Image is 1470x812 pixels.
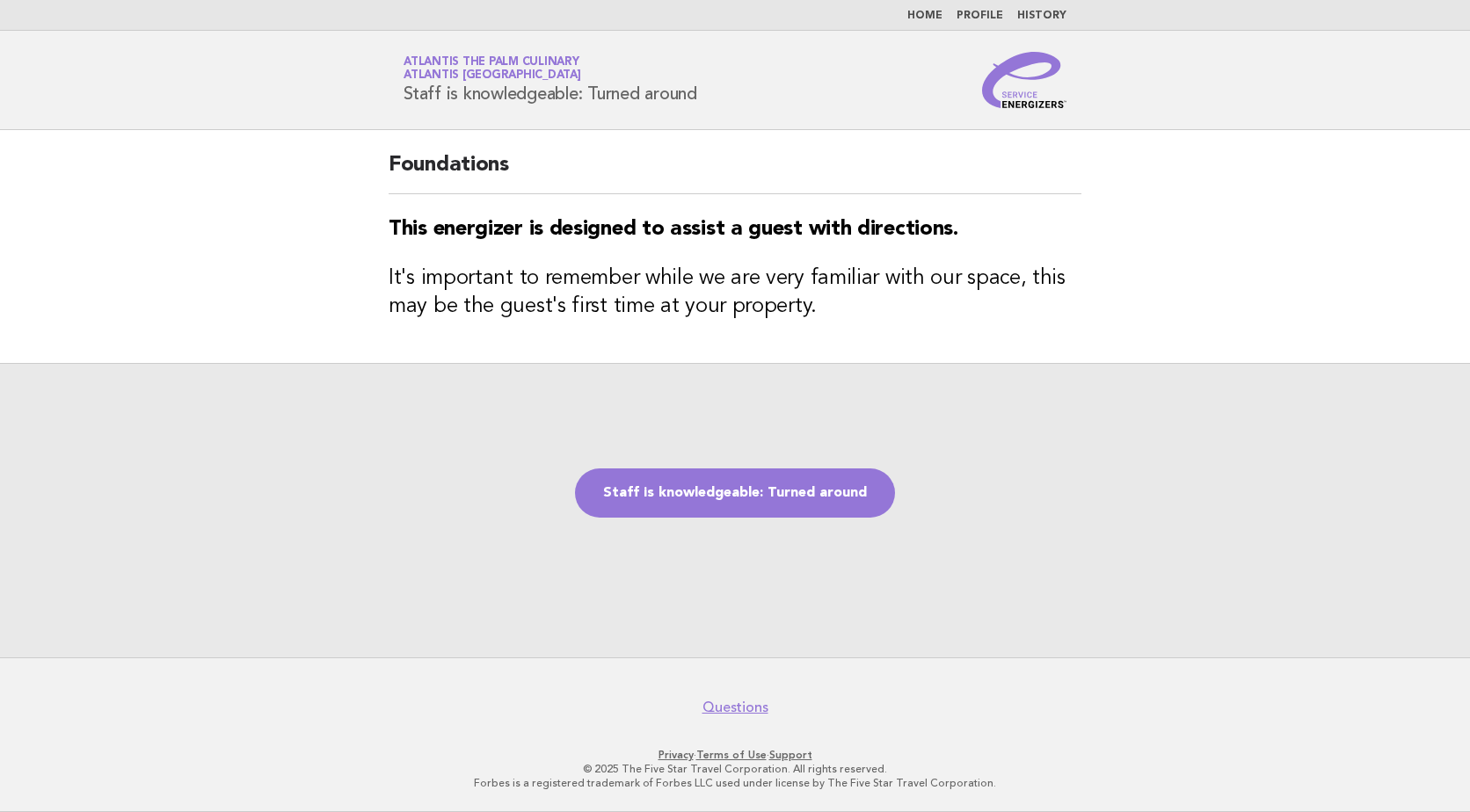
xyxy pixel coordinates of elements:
h3: It's important to remember while we are very familiar with our space, this may be the guest's fir... [389,265,1081,321]
img: Service Energizers [982,52,1066,108]
p: · · [197,748,1273,762]
a: Home [907,11,942,21]
a: Privacy [659,749,694,761]
strong: This energizer is designed to assist a guest with directions. [389,219,958,240]
a: Questions [702,699,768,716]
p: © 2025 The Five Star Travel Corporation. All rights reserved. [197,762,1273,776]
span: Atlantis [GEOGRAPHIC_DATA] [404,70,581,82]
a: Support [769,749,812,761]
h1: Staff is knowledgeable: Turned around [404,57,697,103]
a: Profile [957,11,1003,21]
a: Staff is knowledgeable: Turned around [575,468,895,518]
h2: Foundations [389,151,1081,194]
a: Terms of Use [696,749,767,761]
p: Forbes is a registered trademark of Forbes LLC used under license by The Five Star Travel Corpora... [197,776,1273,790]
a: History [1017,11,1066,21]
a: Atlantis The Palm CulinaryAtlantis [GEOGRAPHIC_DATA] [404,56,581,81]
